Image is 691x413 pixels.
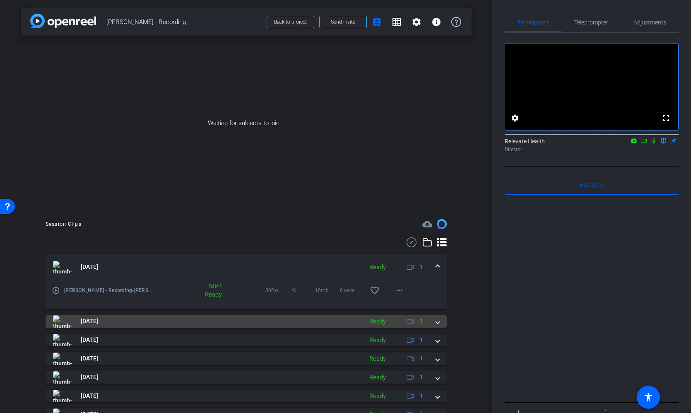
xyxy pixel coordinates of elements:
[661,113,671,123] mat-icon: fullscreen
[46,390,447,402] mat-expansion-panel-header: thumb-nail[DATE]Ready1
[53,390,72,402] img: thumb-nail
[265,286,290,295] span: 30fps
[267,16,314,28] button: Back to project
[290,286,315,295] span: 4K
[659,137,669,144] mat-icon: flip
[372,17,382,27] mat-icon: account_box
[52,286,60,295] mat-icon: play_circle_outline
[340,286,365,295] span: 6 secs
[46,353,447,365] mat-expansion-panel-header: thumb-nail[DATE]Ready1
[365,263,390,272] div: Ready
[370,285,380,295] mat-icon: favorite_border
[64,286,153,295] span: [PERSON_NAME] - Recording-[PERSON_NAME]-[PERSON_NAME] shot-2025-07-22-10-47-49-943-0
[331,19,355,25] span: Send invite
[420,317,423,326] span: 1
[420,354,423,363] span: 1
[365,354,390,364] div: Ready
[46,315,447,328] mat-expansion-panel-header: thumb-nail[DATE]Ready1
[365,373,390,382] div: Ready
[412,17,421,27] mat-icon: settings
[81,391,98,400] span: [DATE]
[46,371,447,384] mat-expansion-panel-header: thumb-nail[DATE]Ready1
[395,285,404,295] mat-icon: more_horiz
[46,254,447,280] mat-expansion-panel-header: thumb-nail[DATE]Ready1
[53,371,72,384] img: thumb-nail
[420,263,423,271] span: 1
[53,261,72,273] img: thumb-nail
[420,336,423,344] span: 1
[422,219,432,229] span: Destinations for your clips
[106,14,262,30] span: [PERSON_NAME] - Recording
[580,182,604,188] span: Everyone
[392,17,402,27] mat-icon: grid_on
[46,280,447,309] div: thumb-nail[DATE]Ready1
[510,113,520,123] mat-icon: settings
[574,19,608,25] span: Teleprompter
[365,336,390,345] div: Ready
[81,373,98,382] span: [DATE]
[81,354,98,363] span: [DATE]
[365,317,390,326] div: Ready
[437,219,447,229] img: Session clips
[192,282,226,299] div: MP4 Ready
[274,19,307,25] span: Back to project
[633,19,666,25] span: Adjustments
[420,373,423,382] span: 1
[46,334,447,346] mat-expansion-panel-header: thumb-nail[DATE]Ready1
[431,17,441,27] mat-icon: info
[21,36,472,211] div: Waiting for subjects to join...
[505,137,679,153] div: Relevate Health
[46,220,82,228] div: Session Clips
[53,315,72,328] img: thumb-nail
[315,286,340,295] span: 16mb
[53,334,72,346] img: thumb-nail
[81,336,98,344] span: [DATE]
[420,391,423,400] span: 1
[30,14,96,28] img: app-logo
[505,146,679,153] div: Director
[53,353,72,365] img: thumb-nail
[81,263,98,271] span: [DATE]
[422,219,432,229] mat-icon: cloud_upload
[643,392,653,402] mat-icon: accessibility
[518,19,549,25] span: Participants
[365,391,390,401] div: Ready
[319,16,367,28] button: Send invite
[81,317,98,326] span: [DATE]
